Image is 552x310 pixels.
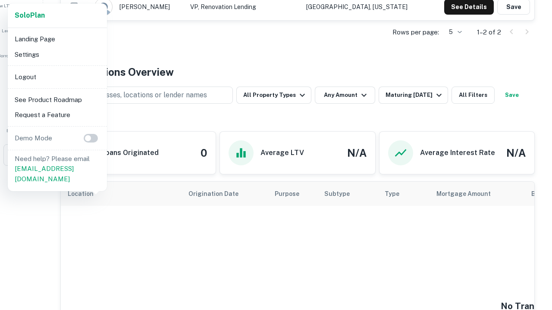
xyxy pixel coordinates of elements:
[11,133,56,143] p: Demo Mode
[509,214,552,255] iframe: Chat Widget
[15,165,74,183] a: [EMAIL_ADDRESS][DOMAIN_NAME]
[11,47,103,62] li: Settings
[15,10,45,21] a: SoloPlan
[11,92,103,108] li: See Product Roadmap
[15,154,100,184] p: Need help? Please email
[11,31,103,47] li: Landing Page
[11,107,103,123] li: Request a Feature
[11,69,103,85] li: Logout
[15,11,45,19] strong: Solo Plan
